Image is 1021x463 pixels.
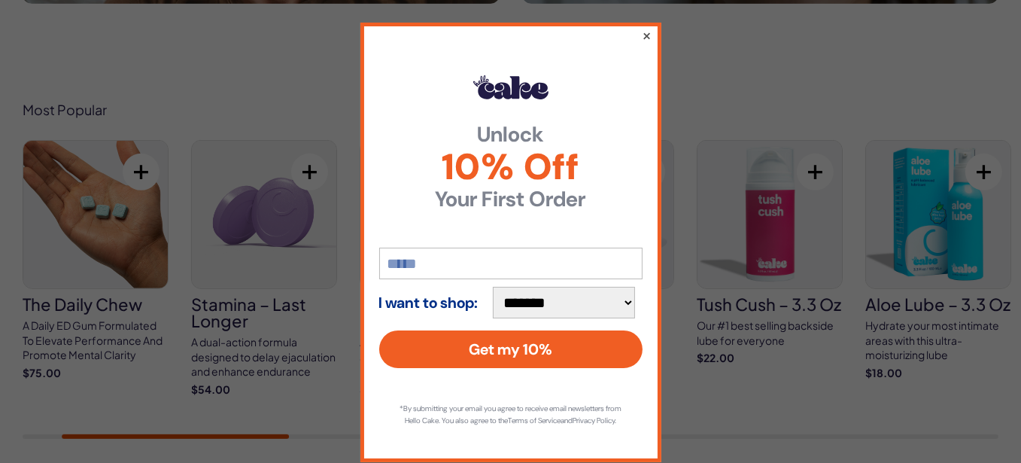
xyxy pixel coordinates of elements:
a: Terms of Service [508,416,561,425]
img: Hello Cake [473,75,548,99]
a: Privacy Policy [573,416,615,425]
button: Get my 10% [379,330,643,368]
span: 10% Off [379,149,643,185]
strong: Your First Order [379,189,643,210]
strong: I want to shop: [379,294,479,311]
button: × [641,26,651,44]
strong: Unlock [379,124,643,145]
p: *By submitting your email you agree to receive email newsletters from Hello Cake. You also agree ... [394,403,627,427]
